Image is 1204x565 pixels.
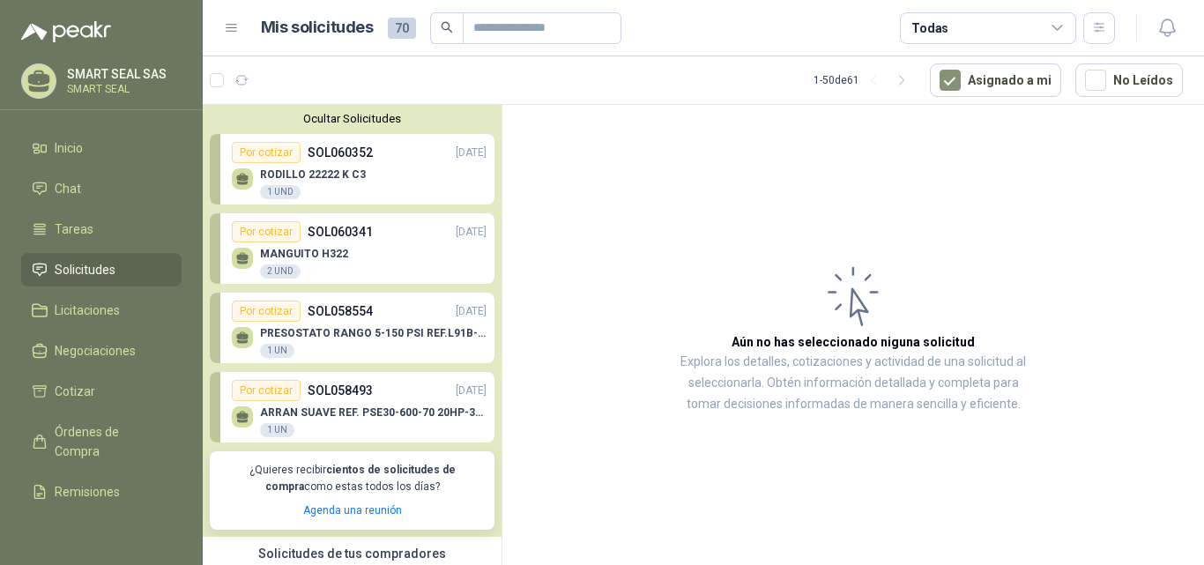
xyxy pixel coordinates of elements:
p: ¿Quieres recibir como estas todos los días? [220,462,484,495]
a: Tareas [21,212,182,246]
span: Licitaciones [55,301,120,320]
div: 2 UND [260,264,301,279]
button: No Leídos [1075,63,1183,97]
p: Explora los detalles, cotizaciones y actividad de una solicitud al seleccionarla. Obtén informaci... [679,352,1028,415]
a: Por cotizarSOL060352[DATE] RODILLO 22222 K C31 UND [210,134,494,204]
a: Cotizar [21,375,182,408]
b: cientos de solicitudes de compra [265,464,456,493]
span: 70 [388,18,416,39]
div: 1 UND [260,185,301,199]
div: Por cotizar [232,221,301,242]
span: Inicio [55,138,83,158]
img: Logo peakr [21,21,111,42]
span: Tareas [55,219,93,239]
p: RODILLO 22222 K C3 [260,168,366,181]
p: SOL058554 [308,301,373,321]
div: Por cotizar [232,142,301,163]
a: Por cotizarSOL060341[DATE] MANGUITO H3222 UND [210,213,494,284]
a: Inicio [21,131,182,165]
a: Chat [21,172,182,205]
span: Solicitudes [55,260,115,279]
p: SOL060341 [308,222,373,242]
a: Por cotizarSOL058554[DATE] PRESOSTATO RANGO 5-150 PSI REF.L91B-10501 UN [210,293,494,363]
span: Cotizar [55,382,95,401]
p: SMART SEAL [67,84,177,94]
a: Licitaciones [21,294,182,327]
span: Órdenes de Compra [55,422,165,461]
div: Todas [911,19,948,38]
span: Remisiones [55,482,120,502]
p: SMART SEAL SAS [67,68,177,80]
p: SOL058493 [308,381,373,400]
div: Por cotizar [232,380,301,401]
a: Configuración [21,516,182,549]
h1: Mis solicitudes [261,15,374,41]
button: Ocultar Solicitudes [210,112,494,125]
span: Chat [55,179,81,198]
h3: Aún no has seleccionado niguna solicitud [732,332,975,352]
p: [DATE] [456,303,487,320]
a: Agenda una reunión [303,504,402,517]
p: MANGUITO H322 [260,248,348,260]
a: Solicitudes [21,253,182,286]
p: [DATE] [456,145,487,161]
div: 1 - 50 de 61 [814,66,916,94]
p: [DATE] [456,383,487,399]
span: Negociaciones [55,341,136,361]
div: Por cotizar [232,301,301,322]
div: 1 UN [260,344,294,358]
button: Asignado a mi [930,63,1061,97]
span: search [441,21,453,33]
a: Remisiones [21,475,182,509]
a: Por cotizarSOL058493[DATE] ARRAN SUAVE REF. PSE30-600-70 20HP-30A1 UN [210,372,494,442]
div: 1 UN [260,423,294,437]
a: Negociaciones [21,334,182,368]
div: Ocultar SolicitudesPor cotizarSOL060352[DATE] RODILLO 22222 K C31 UNDPor cotizarSOL060341[DATE] M... [203,105,502,537]
a: Órdenes de Compra [21,415,182,468]
p: [DATE] [456,224,487,241]
p: PRESOSTATO RANGO 5-150 PSI REF.L91B-1050 [260,327,487,339]
p: ARRAN SUAVE REF. PSE30-600-70 20HP-30A [260,406,487,419]
p: SOL060352 [308,143,373,162]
